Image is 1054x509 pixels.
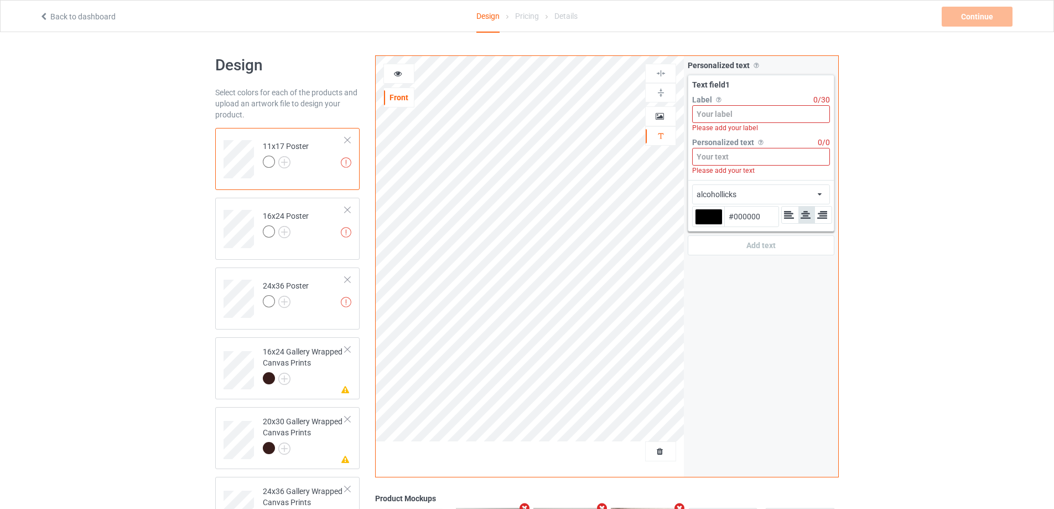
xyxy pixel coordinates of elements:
[263,141,309,167] div: 11x17 Poster
[215,337,360,399] div: 16x24 Gallery Wrapped Canvas Prints
[752,61,761,70] img: svg%3E%0A
[656,131,666,141] img: svg%3E%0A
[263,210,309,237] div: 16x24 Poster
[341,297,351,307] img: exclamation icon
[375,493,839,504] div: Product Mockups
[688,235,834,255] div: Add text
[278,443,290,455] img: svg+xml;base64,PD94bWwgdmVyc2lvbj0iMS4wIiBlbmNvZGluZz0iVVRGLTgiPz4KPHN2ZyB3aWR0aD0iMjJweCIgaGVpZ2...
[692,138,754,147] span: Personalized text
[476,1,500,33] div: Design
[554,1,578,32] div: Details
[278,156,290,168] img: svg+xml;base64,PD94bWwgdmVyc2lvbj0iMS4wIiBlbmNvZGluZz0iVVRGLTgiPz4KPHN2ZyB3aWR0aD0iMjJweCIgaGVpZ2...
[263,280,309,307] div: 24x36 Poster
[384,92,414,103] div: Front
[263,416,345,454] div: 20x30 Gallery Wrapped Canvas Prints
[692,95,712,104] span: Label
[692,79,830,90] div: Text field 1
[656,68,666,79] img: svg%3E%0A
[278,296,290,308] img: svg+xml;base64,PD94bWwgdmVyc2lvbj0iMS4wIiBlbmNvZGluZz0iVVRGLTgiPz4KPHN2ZyB3aWR0aD0iMjJweCIgaGVpZ2...
[656,88,666,98] img: svg%3E%0A
[688,61,750,70] span: Personalized text
[278,226,290,238] img: svg+xml;base64,PD94bWwgdmVyc2lvbj0iMS4wIiBlbmNvZGluZz0iVVRGLTgiPz4KPHN2ZyB3aWR0aD0iMjJweCIgaGVpZ2...
[215,128,360,190] div: 11x17 Poster
[278,373,290,385] img: svg+xml;base64,PD94bWwgdmVyc2lvbj0iMS4wIiBlbmNvZGluZz0iVVRGLTgiPz4KPHN2ZyB3aWR0aD0iMjJweCIgaGVpZ2...
[756,138,765,147] img: svg%3E%0A
[215,198,360,260] div: 16x24 Poster
[692,148,830,166] input: Your text
[39,12,116,21] a: Back to dashboard
[215,268,360,330] div: 24x36 Poster
[813,94,830,105] div: 0 / 30
[692,105,830,123] input: Your label
[714,95,723,104] img: svg%3E%0A
[215,55,360,75] h1: Design
[341,157,351,168] img: exclamation icon
[692,166,830,176] div: Please add your text
[697,189,736,200] div: alcohollicks
[263,346,345,384] div: 16x24 Gallery Wrapped Canvas Prints
[692,123,830,133] div: Please add your label
[341,227,351,238] img: exclamation icon
[515,1,539,32] div: Pricing
[215,407,360,469] div: 20x30 Gallery Wrapped Canvas Prints
[818,137,830,148] div: 0 / 0
[215,87,360,120] div: Select colors for each of the products and upload an artwork file to design your product.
